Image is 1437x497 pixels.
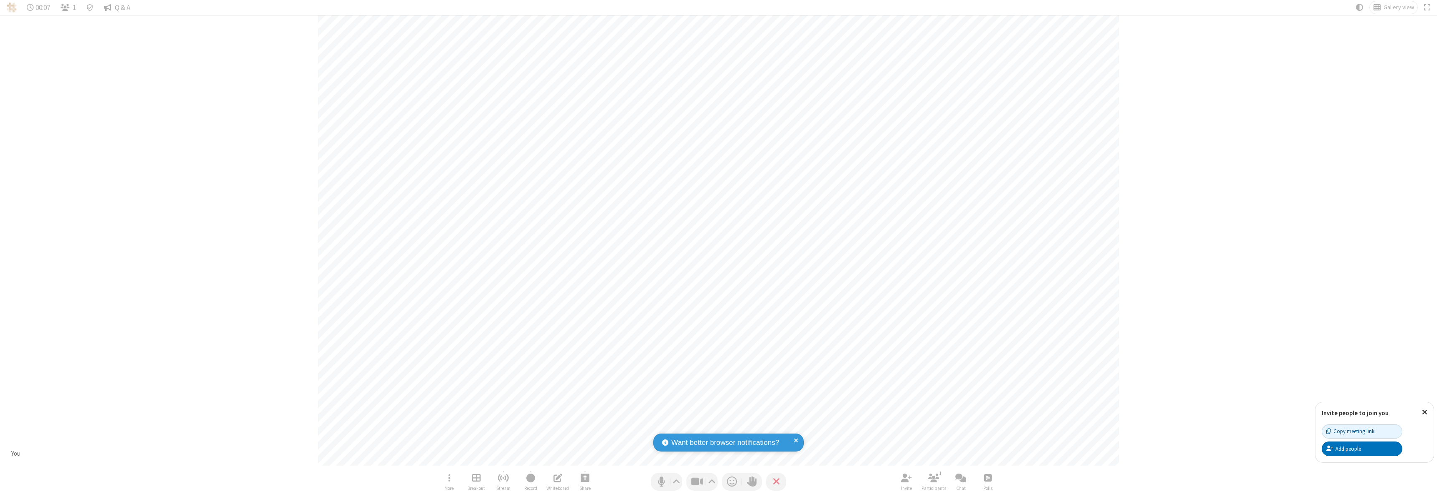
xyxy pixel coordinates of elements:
[545,470,570,494] button: Open shared whiteboard
[1322,424,1402,439] button: Copy meeting link
[937,469,944,477] div: 1
[956,486,966,491] span: Chat
[518,470,543,494] button: Start recording
[23,1,54,14] div: Timer
[83,1,97,14] div: Meeting details Encryption enabled
[901,486,912,491] span: Invite
[922,486,946,491] span: Participants
[686,473,718,491] button: Stop video (⌘+Shift+V)
[948,470,973,494] button: Open chat
[742,473,762,491] button: Raise hand
[1326,427,1374,435] div: Copy meeting link
[496,486,510,491] span: Stream
[491,470,516,494] button: Start streaming
[1353,1,1367,14] button: Using system theme
[36,4,50,12] span: 00:07
[651,473,682,491] button: Mute (⌘+Shift+A)
[467,486,485,491] span: Breakout
[1421,1,1434,14] button: Fullscreen
[671,437,779,448] span: Want better browser notifications?
[7,3,17,13] img: QA Selenium DO NOT DELETE OR CHANGE
[444,486,454,491] span: More
[1322,441,1402,456] button: Add people
[73,4,76,12] span: 1
[437,470,462,494] button: Open menu
[1384,4,1414,11] span: Gallery view
[722,473,742,491] button: Send a reaction
[1370,1,1417,14] button: Change layout
[706,473,718,491] button: Video setting
[579,486,591,491] span: Share
[115,4,130,12] span: Q & A
[894,470,919,494] button: Invite participants (⌘+Shift+I)
[1416,402,1434,423] button: Close popover
[921,470,946,494] button: Open participant list
[975,470,1000,494] button: Open poll
[57,1,79,14] button: Open participant list
[983,486,993,491] span: Polls
[546,486,569,491] span: Whiteboard
[101,1,134,14] button: Q & A
[524,486,537,491] span: Record
[572,470,597,494] button: Start sharing
[1322,409,1389,417] label: Invite people to join you
[8,449,24,459] div: You
[766,473,786,491] button: End or leave meeting
[671,473,682,491] button: Audio settings
[464,470,489,494] button: Manage Breakout Rooms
